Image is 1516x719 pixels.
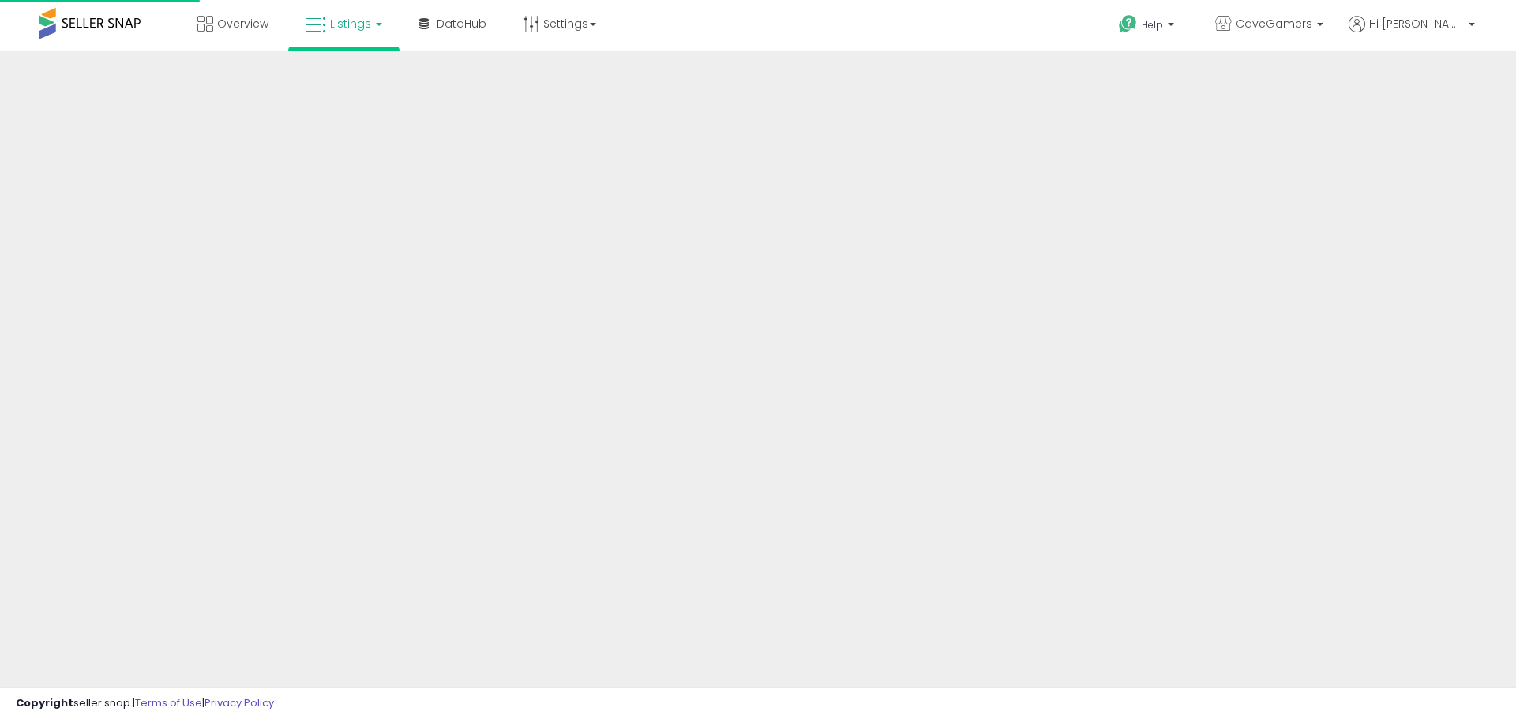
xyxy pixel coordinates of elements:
[1349,16,1475,51] a: Hi [PERSON_NAME]
[135,695,202,710] a: Terms of Use
[1369,16,1464,32] span: Hi [PERSON_NAME]
[16,696,274,711] div: seller snap | |
[1142,18,1163,32] span: Help
[205,695,274,710] a: Privacy Policy
[217,16,268,32] span: Overview
[330,16,371,32] span: Listings
[1106,2,1190,51] a: Help
[1118,14,1138,34] i: Get Help
[16,695,73,710] strong: Copyright
[1236,16,1312,32] span: CaveGamers
[437,16,486,32] span: DataHub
